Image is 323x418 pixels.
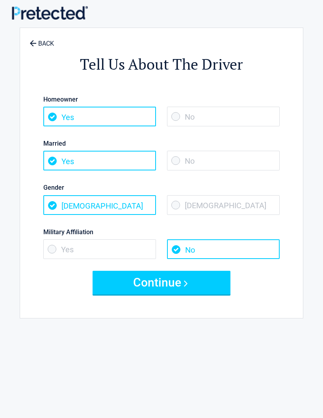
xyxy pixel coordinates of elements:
[43,227,280,237] label: Military Affiliation
[167,195,280,215] span: [DEMOGRAPHIC_DATA]
[93,271,230,294] button: Continue
[43,138,280,149] label: Married
[167,151,280,170] span: No
[24,54,299,74] h2: Tell Us About The Driver
[28,33,56,47] a: BACK
[43,151,156,170] span: Yes
[43,239,156,259] span: Yes
[167,239,280,259] span: No
[43,182,280,193] label: Gender
[43,107,156,126] span: Yes
[167,107,280,126] span: No
[43,195,156,215] span: [DEMOGRAPHIC_DATA]
[43,94,280,105] label: Homeowner
[12,6,88,20] img: Main Logo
